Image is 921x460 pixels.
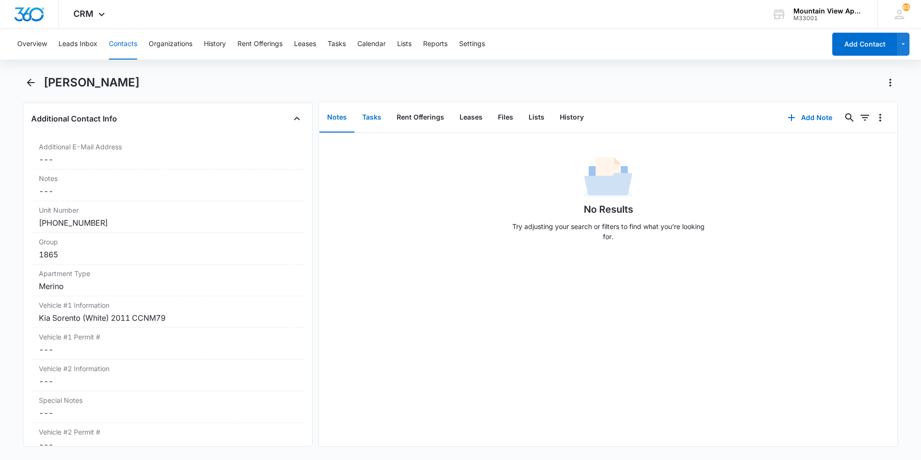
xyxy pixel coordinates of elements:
div: Kia Sorento (White) 2011 CCNM79 [39,312,297,324]
dd: --- [39,344,297,355]
label: Notes [39,173,297,183]
h1: No Results [584,202,633,217]
button: Leases [294,29,316,60]
button: Close [289,111,305,126]
div: [PHONE_NUMBER] [39,217,297,229]
button: Search... [842,110,857,125]
button: Tasks [354,103,389,133]
dd: --- [39,439,297,450]
button: Files [490,103,521,133]
h4: Additional Contact Info [31,113,117,124]
dd: --- [39,154,297,165]
label: Vehicle #2 Permit # [39,427,297,437]
label: Vehicle #2 Information [39,363,297,374]
div: Group1865 [31,233,305,265]
div: account name [793,7,863,15]
button: Overflow Menu [873,110,888,125]
label: Unit Number [39,205,297,215]
button: Contacts [109,29,137,60]
label: Group [39,237,297,247]
button: Back [23,75,38,90]
button: Actions [883,75,898,90]
span: 63 [902,3,910,11]
label: Special Notes [39,395,297,405]
img: No Data [584,154,632,202]
label: Vehicle #1 Permit # [39,332,297,342]
p: Try adjusting your search or filters to find what you’re looking for. [508,221,709,242]
button: Tasks [328,29,346,60]
button: Add Note [778,106,842,129]
dd: --- [39,185,297,197]
button: Calendar [357,29,386,60]
h1: [PERSON_NAME] [44,75,140,90]
button: Organizations [149,29,192,60]
div: Vehicle #1 Permit #--- [31,328,305,360]
div: Merino [39,280,297,292]
button: Lists [521,103,552,133]
dd: --- [39,375,297,387]
label: Vehicle #1 Information [39,300,297,310]
button: Overview [17,29,47,60]
div: Vehicle #1 InformationKia Sorento (White) 2011 CCNM79 [31,296,305,328]
button: Add Contact [832,33,897,56]
div: notifications count [902,3,910,11]
div: Special Notes--- [31,391,305,423]
div: 1865 [39,249,297,260]
div: Notes--- [31,169,305,201]
button: Leases [452,103,490,133]
div: account id [793,15,863,22]
label: Apartment Type [39,268,297,278]
div: Vehicle #2 Information--- [31,360,305,391]
button: History [552,103,591,133]
button: Notes [319,103,354,133]
div: Additional E-Mail Address--- [31,138,305,169]
dd: --- [39,407,297,419]
button: History [204,29,226,60]
span: CRM [73,9,94,19]
div: Unit Number[PHONE_NUMBER] [31,201,305,233]
div: Apartment TypeMerino [31,265,305,296]
button: Reports [423,29,448,60]
button: Lists [397,29,412,60]
button: Leads Inbox [59,29,97,60]
button: Rent Offerings [237,29,283,60]
button: Rent Offerings [389,103,452,133]
button: Filters [857,110,873,125]
button: Settings [459,29,485,60]
label: Additional E-Mail Address [39,142,297,152]
div: Vehicle #2 Permit #--- [31,423,305,455]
